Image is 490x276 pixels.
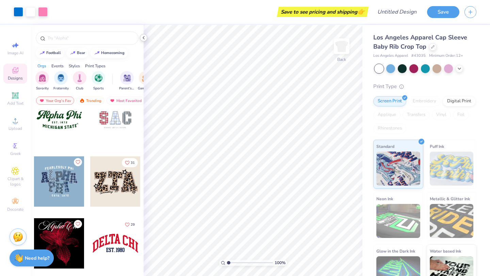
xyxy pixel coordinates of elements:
span: 100 % [275,260,285,266]
strong: Need help? [25,255,49,261]
span: Puff Ink [430,143,444,150]
img: Sports Image [95,74,102,82]
img: Standard [376,152,420,186]
img: Puff Ink [430,152,474,186]
img: Game Day Image [142,74,150,82]
div: Most Favorited [107,97,145,105]
img: trend_line.gif [39,51,45,55]
button: filter button [73,71,86,91]
div: Your Org's Fav [36,97,74,105]
span: 29 [131,223,135,226]
span: Club [76,86,83,91]
button: Like [122,220,138,229]
input: Untitled Design [372,5,422,19]
div: Transfers [403,110,430,120]
div: Vinyl [432,110,451,120]
span: Los Angeles Apparel [373,53,408,59]
img: Neon Ink [376,204,420,238]
img: trend_line.gif [94,51,100,55]
img: Sorority Image [38,74,46,82]
div: Styles [69,63,80,69]
button: filter button [92,71,105,91]
div: Events [51,63,64,69]
button: bear [66,48,88,58]
span: Designs [8,75,23,81]
span: Los Angeles Apparel Cap Sleeve Baby Rib Crop Top [373,33,467,51]
span: Sports [93,86,104,91]
span: Water based Ink [430,247,461,255]
span: Sorority [36,86,49,91]
span: Minimum Order: 12 + [429,53,463,59]
div: Foil [453,110,469,120]
button: filter button [35,71,49,91]
div: Embroidery [408,96,441,106]
button: homecoming [91,48,128,58]
img: Parent's Weekend Image [123,74,131,82]
img: trend_line.gif [70,51,76,55]
input: Try "Alpha" [47,35,134,41]
img: Metallic & Glitter Ink [430,204,474,238]
button: filter button [119,71,135,91]
button: filter button [138,71,153,91]
button: football [36,48,64,58]
div: football [46,51,61,55]
div: Orgs [37,63,46,69]
span: Parent's Weekend [119,86,135,91]
div: Save to see pricing and shipping [279,7,367,17]
div: filter for Club [73,71,86,91]
button: Save [427,6,459,18]
span: Decorate [7,207,23,212]
span: Image AI [7,50,23,56]
span: Metallic & Glitter Ink [430,195,470,202]
span: Glow in the Dark Ink [376,247,415,255]
img: Back [335,39,348,53]
div: Back [337,56,346,63]
span: 31 [131,161,135,165]
span: Standard [376,143,394,150]
button: Like [74,158,82,166]
span: Fraternity [53,86,69,91]
img: Club Image [76,74,83,82]
div: filter for Game Day [138,71,153,91]
div: filter for Parent's Weekend [119,71,135,91]
div: Print Type [373,83,476,90]
span: Neon Ink [376,195,393,202]
div: homecoming [101,51,125,55]
span: Clipart & logos [3,176,27,187]
span: # 43035 [411,53,426,59]
div: filter for Fraternity [53,71,69,91]
span: Game Day [138,86,153,91]
div: Screen Print [373,96,406,106]
img: trending.gif [79,98,85,103]
div: bear [77,51,85,55]
button: Like [74,220,82,228]
div: Applique [373,110,401,120]
img: Fraternity Image [57,74,65,82]
span: 👉 [357,7,365,16]
button: filter button [53,71,69,91]
div: filter for Sorority [35,71,49,91]
div: Digital Print [443,96,476,106]
img: most_fav.gif [39,98,45,103]
img: most_fav.gif [110,98,115,103]
div: Trending [76,97,104,105]
div: filter for Sports [92,71,105,91]
span: Add Text [7,101,23,106]
button: Like [122,158,138,167]
div: Rhinestones [373,123,406,134]
span: Upload [9,126,22,131]
div: Print Types [85,63,105,69]
span: Greek [10,151,21,156]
